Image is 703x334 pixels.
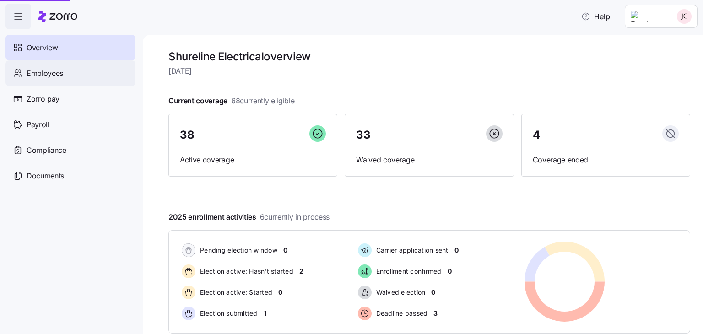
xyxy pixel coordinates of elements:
span: 0 [278,288,282,297]
span: Election submitted [197,309,258,318]
span: Current coverage [168,95,295,107]
span: Compliance [27,145,66,156]
span: 2025 enrollment activities [168,211,330,223]
span: Waived election [373,288,426,297]
span: 3 [433,309,438,318]
img: Employer logo [631,11,664,22]
span: 0 [431,288,435,297]
span: 38 [180,129,194,140]
span: 4 [533,129,540,140]
span: Employees [27,68,63,79]
span: 68 currently eligible [231,95,295,107]
span: Election active: Hasn't started [197,267,293,276]
span: 33 [356,129,370,140]
span: Election active: Started [197,288,272,297]
h1: Shureline Electrical overview [168,49,690,64]
span: 6 currently in process [260,211,330,223]
img: 6a057c79b0215197f4e0f4d635e1f31e [677,9,692,24]
a: Overview [5,35,135,60]
span: [DATE] [168,65,690,77]
a: Employees [5,60,135,86]
span: Overview [27,42,58,54]
span: Documents [27,170,64,182]
span: Coverage ended [533,154,679,166]
a: Documents [5,163,135,189]
span: 0 [448,267,452,276]
span: 2 [299,267,303,276]
a: Zorro pay [5,86,135,112]
span: 0 [454,246,459,255]
span: 1 [264,309,266,318]
span: Payroll [27,119,49,130]
span: Carrier application sent [373,246,449,255]
span: Help [581,11,610,22]
a: Payroll [5,112,135,137]
span: Waived coverage [356,154,502,166]
span: Enrollment confirmed [373,267,442,276]
a: Compliance [5,137,135,163]
span: Active coverage [180,154,326,166]
span: 0 [283,246,287,255]
span: Deadline passed [373,309,428,318]
span: Zorro pay [27,93,59,105]
span: Pending election window [197,246,277,255]
button: Help [574,7,617,26]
